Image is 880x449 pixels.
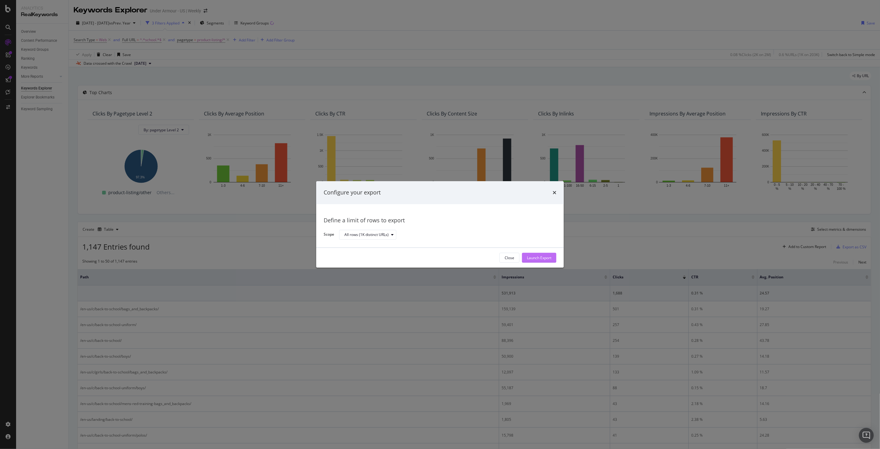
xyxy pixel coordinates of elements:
[324,216,556,224] div: Define a limit of rows to export
[505,255,514,260] div: Close
[522,253,556,263] button: Launch Export
[553,189,556,197] div: times
[527,255,551,260] div: Launch Export
[324,189,381,197] div: Configure your export
[859,428,874,443] div: Open Intercom Messenger
[339,230,396,240] button: All rows (1K distinct URLs)
[316,181,564,268] div: modal
[324,232,334,239] label: Scope
[344,233,389,237] div: All rows (1K distinct URLs)
[499,253,520,263] button: Close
